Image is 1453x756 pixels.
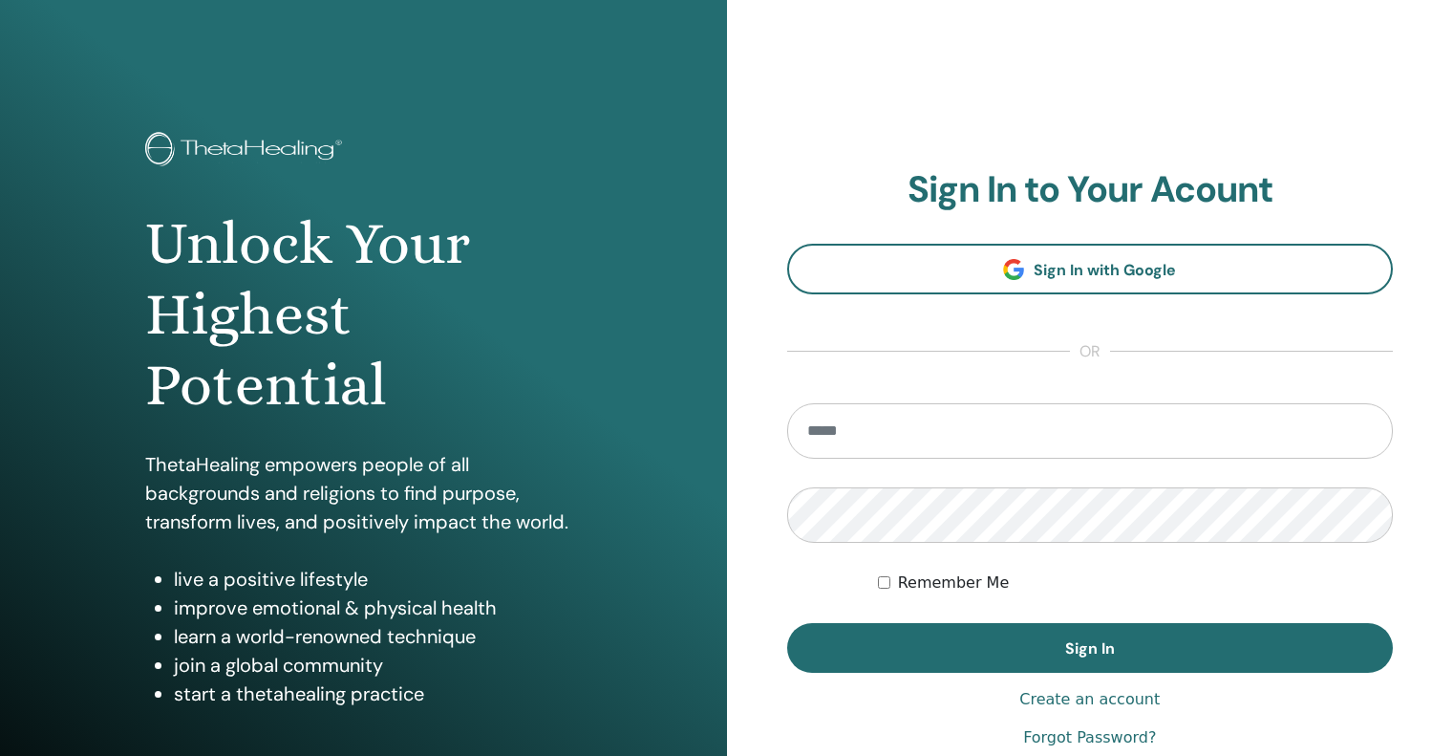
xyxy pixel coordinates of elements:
span: Sign In with Google [1034,260,1176,280]
a: Sign In with Google [787,244,1394,294]
a: Forgot Password? [1023,726,1156,749]
h2: Sign In to Your Acount [787,168,1394,212]
div: Keep me authenticated indefinitely or until I manually logout [878,572,1393,594]
a: Create an account [1019,688,1160,711]
span: or [1070,340,1110,363]
li: learn a world-renowned technique [174,622,582,651]
li: live a positive lifestyle [174,565,582,594]
h1: Unlock Your Highest Potential [145,208,582,421]
li: join a global community [174,651,582,680]
li: start a thetahealing practice [174,680,582,708]
p: ThetaHealing empowers people of all backgrounds and religions to find purpose, transform lives, a... [145,450,582,536]
li: improve emotional & physical health [174,594,582,622]
label: Remember Me [898,572,1010,594]
button: Sign In [787,623,1394,673]
span: Sign In [1065,638,1115,659]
